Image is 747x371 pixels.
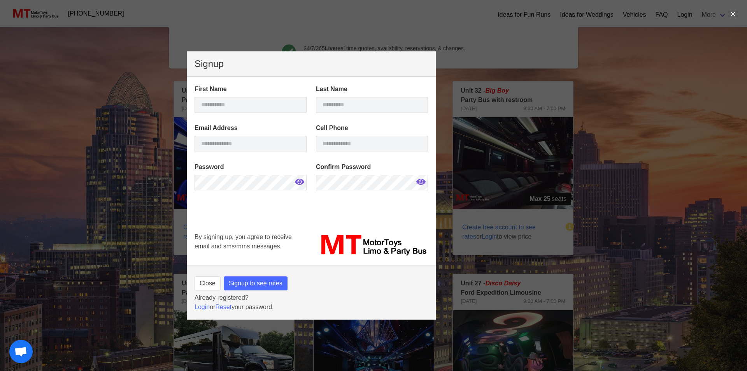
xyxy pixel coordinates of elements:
label: Confirm Password [316,162,428,172]
p: or your password. [195,302,428,312]
label: First Name [195,84,307,94]
p: Signup [195,59,428,69]
button: Close [195,276,221,290]
p: Already registered? [195,293,428,302]
img: MT_logo_name.png [316,232,428,258]
label: Email Address [195,123,307,133]
a: Reset [215,304,231,310]
div: By signing up, you agree to receive email and sms/mms messages. [190,228,311,263]
iframe: reCAPTCHA [195,201,313,260]
span: Signup to see rates [229,279,282,288]
label: Last Name [316,84,428,94]
button: Signup to see rates [224,276,288,290]
label: Cell Phone [316,123,428,133]
label: Password [195,162,307,172]
a: Login [195,304,210,310]
div: Open chat [9,340,33,363]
